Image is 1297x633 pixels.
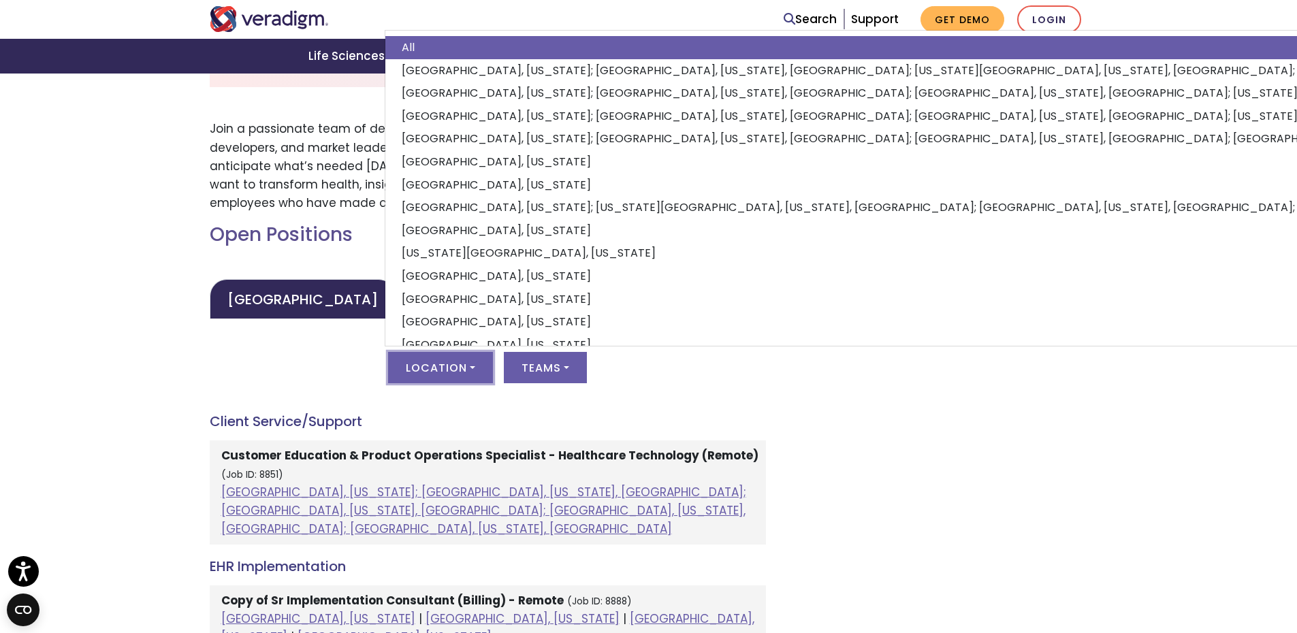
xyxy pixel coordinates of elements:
[7,594,39,626] button: Open CMP widget
[210,558,766,574] h4: EHR Implementation
[221,468,283,481] small: (Job ID: 8851)
[292,39,405,74] a: Life Sciences
[426,611,620,627] a: [GEOGRAPHIC_DATA], [US_STATE]
[210,279,396,319] a: [GEOGRAPHIC_DATA]
[920,6,1004,33] a: Get Demo
[388,352,493,383] button: Location
[210,413,766,429] h4: Client Service/Support
[567,595,632,608] small: (Job ID: 8888)
[221,447,758,464] strong: Customer Education & Product Operations Specialist - Healthcare Technology (Remote)
[221,611,415,627] a: [GEOGRAPHIC_DATA], [US_STATE]
[210,223,766,246] h2: Open Positions
[1017,5,1081,33] a: Login
[504,352,587,383] button: Teams
[784,10,837,29] a: Search
[210,6,329,32] img: Veradigm logo
[851,11,899,27] a: Support
[210,120,766,212] p: Join a passionate team of dedicated associates who work side-by-side with caregivers, developers,...
[419,611,422,627] span: |
[623,611,626,627] span: |
[221,484,746,537] a: [GEOGRAPHIC_DATA], [US_STATE]; [GEOGRAPHIC_DATA], [US_STATE], [GEOGRAPHIC_DATA]; [GEOGRAPHIC_DATA...
[221,592,564,608] strong: Copy of Sr Implementation Consultant (Billing) - Remote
